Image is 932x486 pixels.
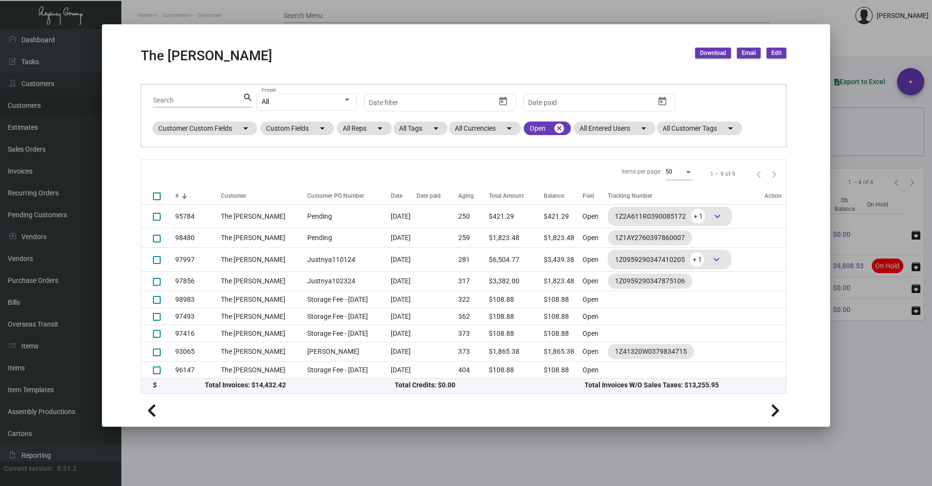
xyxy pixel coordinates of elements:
[391,191,416,200] div: Date
[544,362,582,379] td: $108.88
[615,276,685,286] div: 1Z0959290347875106
[489,362,544,379] td: $108.88
[391,291,416,308] td: [DATE]
[712,210,723,222] span: keyboard_arrow_down
[654,93,670,109] button: Open calendar
[725,122,736,134] mat-icon: arrow_drop_down
[153,380,205,390] div: $
[430,122,442,134] mat-icon: arrow_drop_down
[489,325,544,342] td: $108.88
[175,325,221,342] td: 97416
[152,121,257,135] mat-chip: Customer Custom Fields
[416,191,458,200] div: Date paid
[621,167,662,176] div: Items per page:
[489,291,544,308] td: $108.88
[765,188,786,205] th: Action
[391,205,416,228] td: [DATE]
[458,342,489,362] td: 373
[638,122,649,134] mat-icon: arrow_drop_down
[391,272,416,291] td: [DATE]
[302,228,391,248] td: Pending
[544,272,582,291] td: $1,823.48
[544,325,582,342] td: $108.88
[458,228,489,248] td: 259
[615,252,724,267] div: 1Z0959290347410205
[407,99,468,106] input: End date
[710,170,735,178] div: 1 – 9 of 9
[615,347,687,357] div: 1Z41320W0379834715
[544,342,582,362] td: $1,865.38
[302,291,391,308] td: Storage Fee - [DATE]
[391,325,416,342] td: [DATE]
[458,205,489,228] td: 250
[574,121,655,135] mat-chip: All Entered Users
[175,191,179,200] div: #
[458,325,489,342] td: 373
[316,122,328,134] mat-icon: arrow_drop_down
[458,248,489,272] td: 281
[771,49,782,57] span: Edit
[302,362,391,379] td: Storage Fee - [DATE]
[175,228,221,248] td: 98480
[221,325,302,342] td: The [PERSON_NAME]
[489,191,544,200] div: Total Amount
[175,362,221,379] td: 96147
[458,291,489,308] td: 322
[260,121,334,135] mat-chip: Custom Fields
[608,191,764,200] div: Tracking Number
[666,169,693,175] mat-select: Items per page:
[393,121,448,135] mat-chip: All Tags
[240,122,251,134] mat-icon: arrow_drop_down
[175,272,221,291] td: 97856
[57,464,77,474] div: 0.51.2
[582,228,608,248] td: Open
[766,48,786,58] button: Edit
[544,228,582,248] td: $1,823.48
[582,272,608,291] td: Open
[553,122,565,134] mat-icon: cancel
[221,248,302,272] td: The [PERSON_NAME]
[528,99,558,106] input: Start date
[175,248,221,272] td: 97997
[221,342,302,362] td: The [PERSON_NAME]
[582,191,608,200] div: Paid
[489,248,544,272] td: $6,504.77
[391,228,416,248] td: [DATE]
[503,122,515,134] mat-icon: arrow_drop_down
[221,205,302,228] td: The [PERSON_NAME]
[582,205,608,228] td: Open
[221,191,302,200] div: Customer
[458,191,489,200] div: Aging
[544,205,582,228] td: $421.29
[221,228,302,248] td: The [PERSON_NAME]
[221,191,246,200] div: Customer
[458,272,489,291] td: 317
[374,122,386,134] mat-icon: arrow_drop_down
[666,168,672,175] span: 50
[141,48,272,64] h2: The [PERSON_NAME]
[175,308,221,325] td: 97493
[221,308,302,325] td: The [PERSON_NAME]
[175,205,221,228] td: 95784
[566,99,628,106] input: End date
[582,191,594,200] div: Paid
[582,248,608,272] td: Open
[657,121,742,135] mat-chip: All Customer Tags
[700,49,726,57] span: Download
[458,362,489,379] td: 404
[691,209,705,224] span: + 1
[221,272,302,291] td: The [PERSON_NAME]
[495,93,511,109] button: Open calendar
[582,325,608,342] td: Open
[582,362,608,379] td: Open
[766,166,782,182] button: Next page
[369,99,399,106] input: Start date
[4,464,53,474] div: Current version:
[489,308,544,325] td: $108.88
[302,325,391,342] td: Storage Fee - [DATE]
[489,228,544,248] td: $1,823.48
[584,380,774,390] div: Total Invoices W/O Sales Taxes: $13,255.95
[544,191,564,200] div: Balance
[395,380,584,390] div: Total Credits: $0.00
[582,291,608,308] td: Open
